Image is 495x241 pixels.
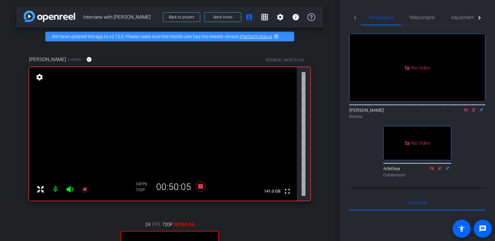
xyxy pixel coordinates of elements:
span: 141.0 GB [262,187,283,195]
span: Participants [369,15,393,20]
div: 24 [136,182,152,187]
mat-icon: fullscreen [283,187,291,195]
mat-icon: settings [276,13,284,21]
mat-icon: accessibility [458,225,466,233]
span: FPS [140,182,147,186]
span: Chrome [68,57,81,62]
mat-icon: info [292,13,300,21]
mat-icon: account_box [245,13,253,21]
span: Send invite [213,15,232,20]
span: Teleprompter [409,15,435,20]
a: Platform Status [240,34,272,39]
span: 00:50:04 [174,221,194,228]
button: Back to project [163,12,200,22]
span: [PERSON_NAME] [29,56,66,63]
span: FPS [152,221,160,228]
mat-icon: info [86,57,92,62]
span: No Video [411,65,430,70]
mat-icon: grid_on [261,13,269,21]
div: We have updated the app to v2.15.0. Please make sure the mobile user has the newest version. [45,32,294,41]
span: No Video [411,140,430,146]
span: Interview with [PERSON_NAME] [83,11,159,24]
span: Everyone [408,200,427,205]
mat-icon: settings [35,73,44,81]
span: Back to project [169,15,194,19]
div: Arlethea [383,165,451,178]
div: ROOM ID: 943076160 [266,57,304,63]
div: [PERSON_NAME] [349,107,485,120]
div: 00:50:05 [152,182,195,193]
mat-icon: message [479,225,487,233]
button: Send invite [204,12,241,22]
div: 720P [136,187,152,193]
div: Director [349,114,485,120]
span: Adjustments [451,15,477,20]
span: 24 [145,221,150,228]
img: app-logo [24,11,75,22]
span: 720P [162,221,173,228]
mat-icon: highlight_off [274,34,279,39]
div: Collaborator [383,172,451,178]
